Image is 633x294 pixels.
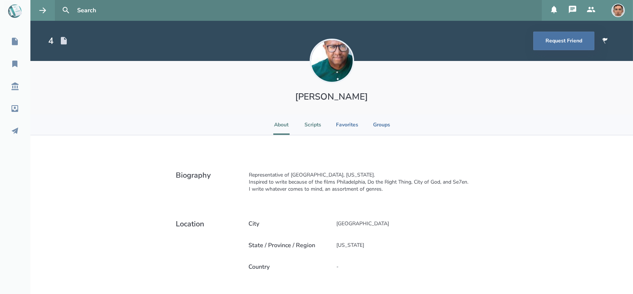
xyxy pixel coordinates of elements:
h2: Location [176,219,243,273]
img: user_1602074507-crop.jpg [310,39,354,83]
li: Scripts [304,114,321,135]
button: Request Friend [533,32,594,50]
li: Favorites [336,114,358,135]
h2: Biography [176,170,243,194]
h2: City [249,220,330,228]
div: [US_STATE] [330,235,371,255]
li: About [273,114,290,135]
div: [GEOGRAPHIC_DATA] [330,214,396,234]
h1: [PERSON_NAME] [264,91,400,103]
div: Total Scripts [48,35,68,47]
div: - [330,257,345,277]
div: 4 [48,35,53,47]
h2: Country [249,263,330,271]
li: Groups [373,114,390,135]
img: user_1756948650-crop.jpg [611,4,625,17]
div: Representative of [GEOGRAPHIC_DATA], [US_STATE]. Inspired to write because of the films Philadelp... [243,165,488,199]
h2: State / Province / Region [249,241,330,249]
